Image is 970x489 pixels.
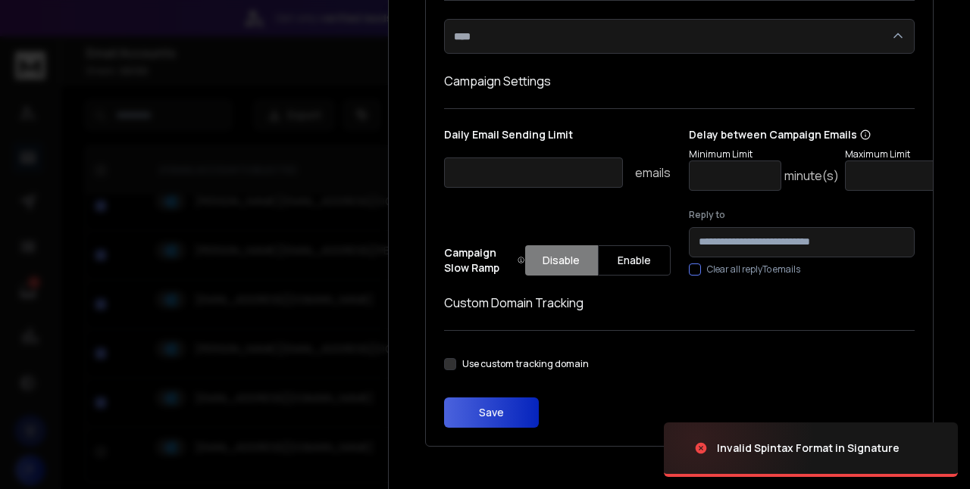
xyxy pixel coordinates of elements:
p: emails [635,164,671,182]
button: Save [444,397,539,428]
label: Clear all replyTo emails [707,263,800,276]
p: Daily Email Sending Limit [444,127,671,148]
p: Minimum Limit [689,148,839,160]
button: Enable [598,245,671,276]
img: image [664,407,815,489]
p: Campaign Slow Ramp [444,245,525,276]
div: Invalid Spintax Format in Signature [717,441,900,456]
label: Use custom tracking domain [462,358,589,370]
button: Disable [525,245,598,276]
p: minute(s) [784,167,839,185]
label: Reply to [689,209,915,221]
h1: Campaign Settings [444,72,915,90]
h1: Custom Domain Tracking [444,294,915,312]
